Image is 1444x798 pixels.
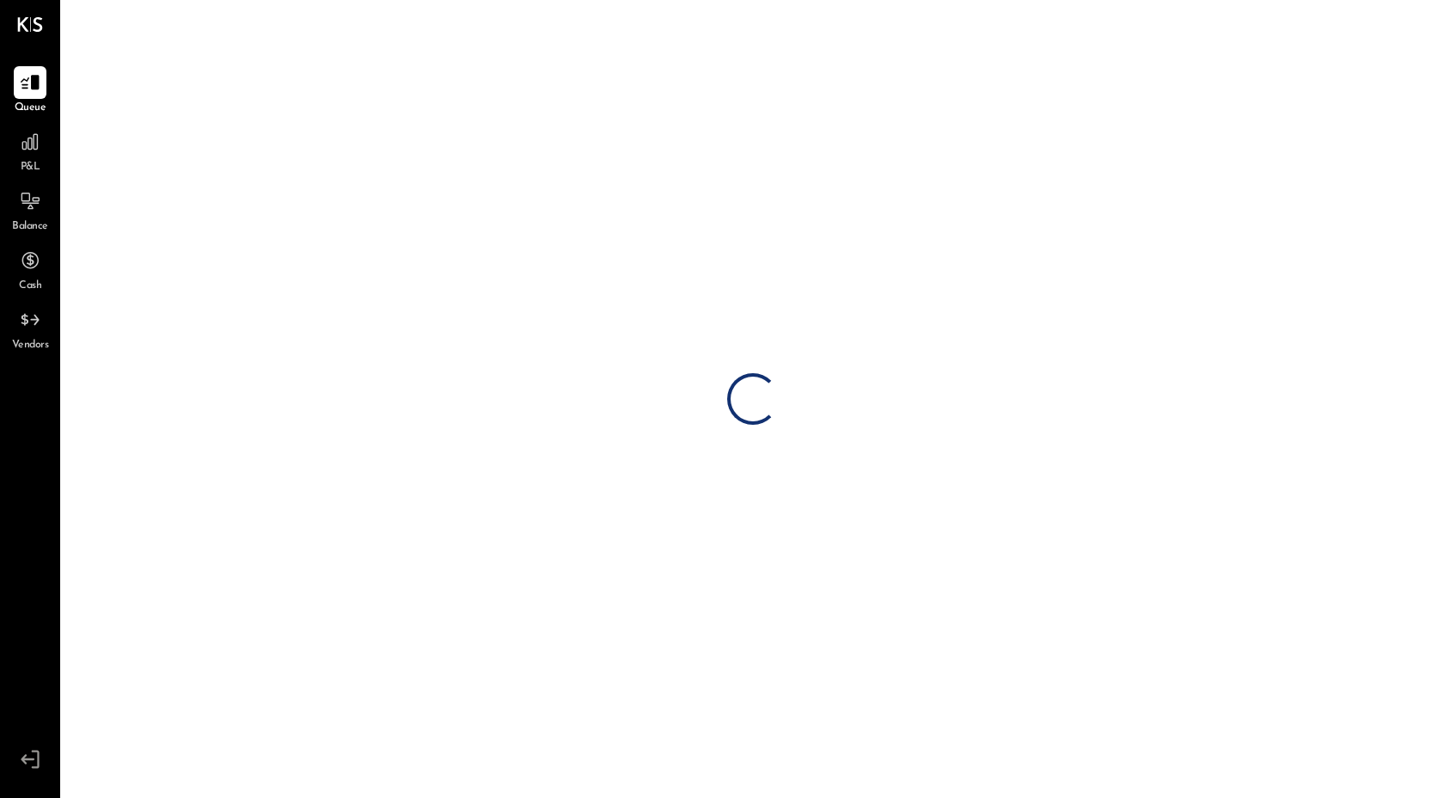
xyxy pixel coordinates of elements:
span: Vendors [12,338,49,353]
span: Queue [15,101,46,116]
a: Cash [1,244,59,294]
a: Vendors [1,304,59,353]
a: Balance [1,185,59,235]
span: Cash [19,279,41,294]
a: Queue [1,66,59,116]
a: P&L [1,126,59,175]
span: P&L [21,160,40,175]
span: Balance [12,219,48,235]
